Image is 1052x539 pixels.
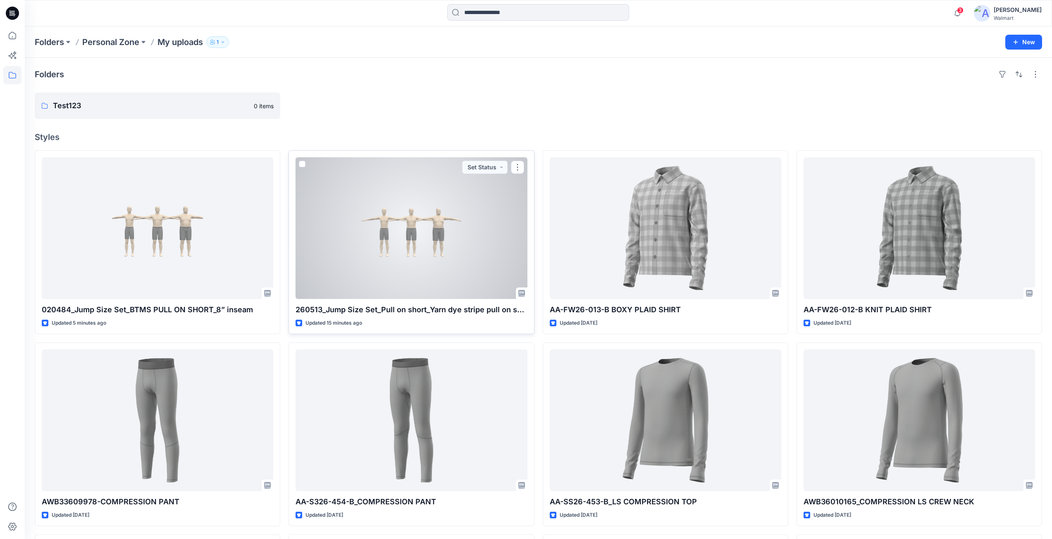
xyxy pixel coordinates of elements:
p: AA-FW26-013-B BOXY PLAID SHIRT [550,304,781,316]
p: 260513_Jump Size Set_Pull on short_Yarn dye stripe pull on short_ Inseam 8inch [296,304,527,316]
h4: Styles [35,132,1042,142]
p: Updated [DATE] [560,511,597,520]
a: AWB33609978-COMPRESSION PANT [42,349,273,491]
p: Updated [DATE] [813,319,851,328]
p: Updated 15 minutes ago [305,319,362,328]
a: Test1230 items [35,93,280,119]
a: Folders [35,36,64,48]
p: AWB36010165_COMPRESSION LS CREW NECK [804,496,1035,508]
img: avatar [974,5,990,21]
p: My uploads [157,36,203,48]
p: 1 [217,38,219,47]
button: 1 [206,36,229,48]
p: Updated [DATE] [813,511,851,520]
a: 020484_Jump Size Set_BTMS PULL ON SHORT_8” inseam [42,157,273,299]
a: Personal Zone [82,36,139,48]
div: [PERSON_NAME] [994,5,1042,15]
h4: Folders [35,69,64,79]
p: AA-S326-454-B_COMPRESSION PANT [296,496,527,508]
p: Updated [DATE] [305,511,343,520]
p: 020484_Jump Size Set_BTMS PULL ON SHORT_8” inseam [42,304,273,316]
a: 260513_Jump Size Set_Pull on short_Yarn dye stripe pull on short_ Inseam 8inch [296,157,527,299]
a: AA-S326-454-B_COMPRESSION PANT [296,349,527,491]
p: AA-FW26-012-B KNIT PLAID SHIRT [804,304,1035,316]
a: AWB36010165_COMPRESSION LS CREW NECK [804,349,1035,491]
p: Test123 [53,100,249,112]
a: AA-FW26-012-B KNIT PLAID SHIRT [804,157,1035,299]
a: AA-FW26-013-B BOXY PLAID SHIRT [550,157,781,299]
span: 3 [957,7,964,14]
button: New [1005,35,1042,50]
p: 0 items [254,102,274,110]
p: Updated [DATE] [52,511,89,520]
p: AA-SS26-453-B_LS COMPRESSION TOP [550,496,781,508]
p: AWB33609978-COMPRESSION PANT [42,496,273,508]
div: Walmart [994,15,1042,21]
p: Updated [DATE] [560,319,597,328]
p: Updated 5 minutes ago [52,319,106,328]
a: AA-SS26-453-B_LS COMPRESSION TOP [550,349,781,491]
